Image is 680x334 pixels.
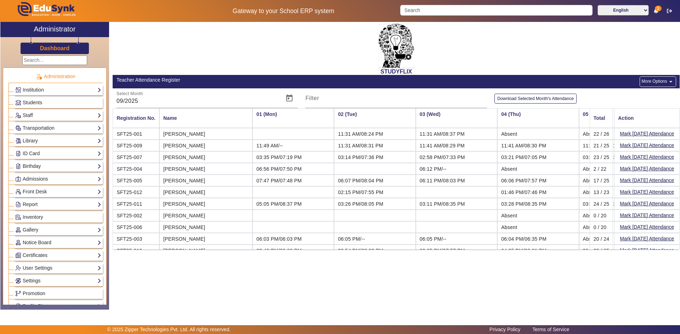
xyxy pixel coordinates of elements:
span: 03:38 PM/-- [583,248,610,253]
th: 01 (Mon) [253,108,334,128]
span: 07:47 PM/07:48 PM [256,178,302,183]
h2: Administrator [34,25,76,33]
span: 11:31 AM/08:31 PM [338,143,383,148]
mat-cell: 20 / 24 [590,233,613,245]
span: 11:31 AM/08:24 PM [338,131,383,137]
span: 03:14 PM/07:36 PM [338,154,383,160]
a: Terms of Service [529,325,573,334]
mat-cell: SFT25-005 [113,175,159,186]
img: Students.png [16,100,21,105]
button: Mark [DATE] Attendance [619,246,675,255]
mat-cell: 17 / 25 [590,175,613,186]
p: Administration [8,73,103,80]
a: Promotion [15,289,101,298]
mat-cell: 13 / 23 [590,186,613,198]
span: Absent [583,224,599,230]
mat-label: Filter [305,95,319,101]
span: 02:25 PM/07:57 PM [420,248,465,253]
img: 2da83ddf-6089-4dce-a9e2-416746467bdd [379,24,414,68]
mat-cell: 24 / 25 [590,198,613,210]
span: 03:26 PM/08:05 PM [338,201,383,207]
div: Teacher Attendance Register [117,76,392,84]
span: 03:38 PM/08:32 PM [583,201,628,207]
mat-cell: SFT25-010 [113,245,159,256]
span: Absent [501,213,517,218]
mat-cell: 2 / 22 [590,163,613,175]
span: Absent [501,131,517,137]
span: 06:56 PM/07:50 PM [256,166,302,172]
span: 06:06 PM/07:57 PM [501,178,546,183]
span: 05:05 PM/08:37 PM [256,201,302,207]
mat-cell: [PERSON_NAME] [159,163,253,175]
th: 02 (Tue) [334,108,415,128]
mat-cell: [PERSON_NAME] [159,245,253,256]
span: 11:31 AM/08:37 PM [420,131,465,137]
mat-cell: [PERSON_NAME] [159,175,253,186]
mat-cell: SFT25-002 [113,210,159,221]
span: Promotion [23,291,45,296]
span: Absent [583,236,599,242]
mat-cell: [PERSON_NAME] [159,198,253,210]
span: Students [23,100,42,105]
mat-cell: [PERSON_NAME] [159,128,253,140]
mat-cell: SFT25-006 [113,221,159,233]
mat-cell: SFT25-011 [113,198,159,210]
span: 06:03 PM/06:03 PM [256,236,302,242]
mat-cell: [PERSON_NAME] [159,233,253,245]
button: Mark [DATE] Attendance [619,153,675,162]
mat-header-cell: Registration No. [113,108,159,128]
span: 1 [655,6,662,11]
h2: STUDYFLIX [113,68,680,75]
span: 11:41 AM/08:13 PM [583,143,628,148]
span: 04:05 PM/08:01 PM [501,248,546,253]
img: Administration.png [36,74,42,80]
a: Inventory [15,213,101,221]
span: 01:46 PM/07:46 PM [501,189,546,195]
a: Administrator [0,22,109,37]
mat-cell: 0 / 20 [590,221,613,233]
th: 03 (Wed) [416,108,497,128]
button: Open calendar [281,90,298,107]
a: Dashboard [40,45,70,52]
mat-cell: 0 / 20 [590,210,613,221]
mat-icon: arrow_drop_down [667,78,674,85]
a: Students [15,99,101,107]
input: Search [400,5,592,16]
span: 06:07 PM/08:04 PM [338,178,383,183]
mat-cell: SFT25-003 [113,233,159,245]
button: Mark [DATE] Attendance [619,129,675,138]
mat-cell: [PERSON_NAME] [159,221,253,233]
mat-cell: 21 / 25 [590,140,613,151]
span: Absent [501,224,517,230]
span: 11:41 AM/08:30 PM [501,143,546,148]
mat-label: Select Month [117,92,143,96]
mat-header-cell: Total [590,108,613,128]
img: Branchoperations.png [16,291,21,296]
span: 02:58 PM/07:33 PM [420,154,465,160]
span: 06:11 PM/08:03 PM [420,178,465,183]
a: Privacy Policy [486,325,524,334]
mat-cell: 23 / 25 [590,245,613,256]
button: Mark [DATE] Attendance [619,199,675,208]
span: Absent [583,213,599,218]
span: 11:49 AM/-- [256,143,283,148]
mat-cell: SFT25-009 [113,140,159,151]
button: Mark [DATE] Attendance [619,211,675,220]
span: Absent [583,166,599,172]
mat-header-cell: Action [614,108,680,128]
mat-cell: SFT25-012 [113,186,159,198]
span: 03:28 PM/08:35 PM [501,201,546,207]
span: 03:46 PM/08:00 PM [256,248,302,253]
button: More Options [640,76,676,87]
mat-cell: 23 / 25 [590,151,613,163]
span: Absent [583,178,599,183]
mat-cell: [PERSON_NAME] [159,210,253,221]
mat-cell: SFT25-007 [113,151,159,163]
button: Mark [DATE] Attendance [619,188,675,197]
span: Absent [583,131,599,137]
mat-cell: SFT25-004 [113,163,159,175]
span: Absent [583,189,599,195]
button: Mark [DATE] Attendance [619,223,675,232]
span: 03:11 PM/08:35 PM [420,201,465,207]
